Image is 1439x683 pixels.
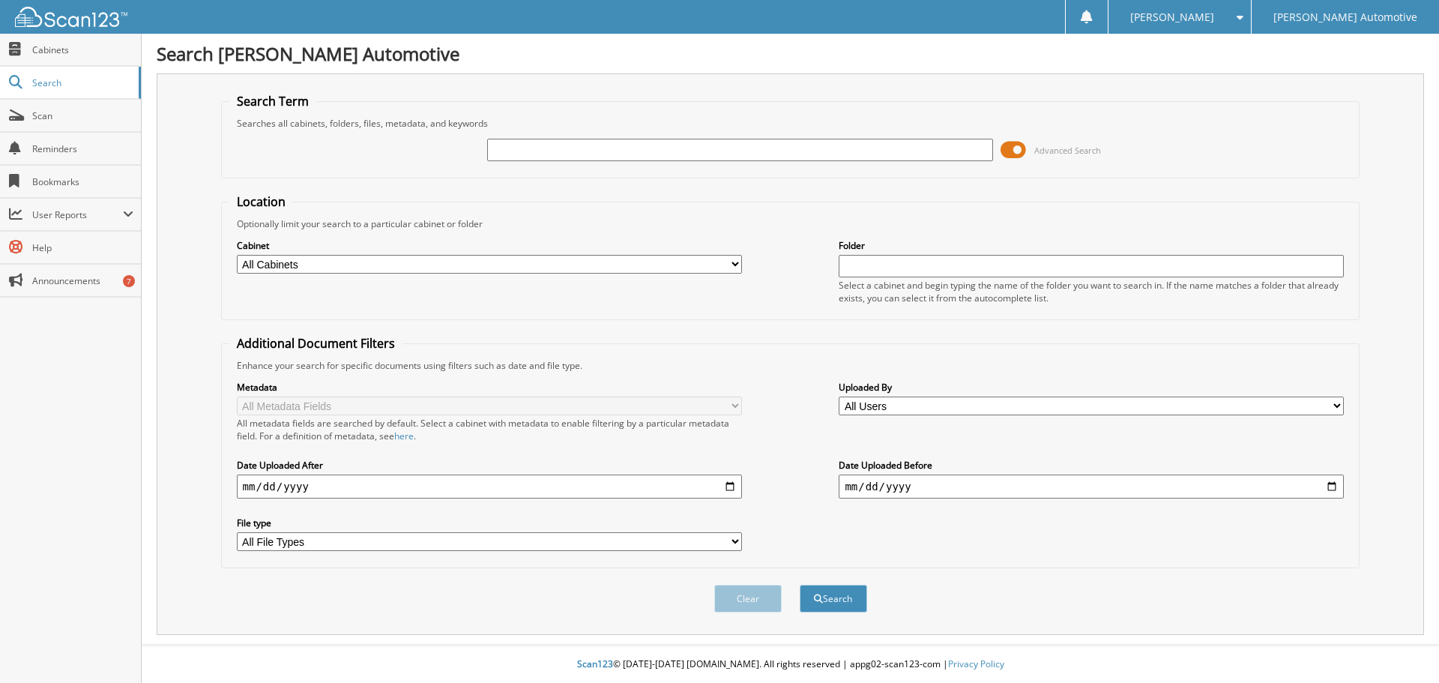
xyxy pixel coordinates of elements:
span: Reminders [32,142,133,155]
span: Cabinets [32,43,133,56]
div: Select a cabinet and begin typing the name of the folder you want to search in. If the name match... [839,279,1344,304]
span: Scan [32,109,133,122]
span: [PERSON_NAME] Automotive [1273,13,1417,22]
span: Search [32,76,131,89]
input: start [237,475,742,499]
button: Search [800,585,867,613]
span: [PERSON_NAME] [1130,13,1214,22]
div: Optionally limit your search to a particular cabinet or folder [229,217,1352,230]
div: Searches all cabinets, folders, files, metadata, and keywords [229,117,1352,130]
span: Scan123 [577,658,613,670]
img: scan123-logo-white.svg [15,7,127,27]
legend: Search Term [229,93,316,109]
label: File type [237,517,742,529]
button: Clear [714,585,782,613]
label: Cabinet [237,239,742,252]
span: Help [32,241,133,254]
h1: Search [PERSON_NAME] Automotive [157,41,1424,66]
div: Enhance your search for specific documents using filters such as date and file type. [229,359,1352,372]
a: Privacy Policy [948,658,1004,670]
a: here [394,430,414,442]
label: Date Uploaded After [237,459,742,472]
label: Metadata [237,381,742,394]
span: Announcements [32,274,133,287]
legend: Additional Document Filters [229,335,402,352]
legend: Location [229,193,293,210]
span: User Reports [32,208,123,221]
span: Bookmarks [32,175,133,188]
span: Advanced Search [1034,145,1101,156]
label: Date Uploaded Before [839,459,1344,472]
label: Uploaded By [839,381,1344,394]
div: All metadata fields are searched by default. Select a cabinet with metadata to enable filtering b... [237,417,742,442]
input: end [839,475,1344,499]
label: Folder [839,239,1344,252]
div: © [DATE]-[DATE] [DOMAIN_NAME]. All rights reserved | appg02-scan123-com | [142,646,1439,683]
div: 7 [123,275,135,287]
